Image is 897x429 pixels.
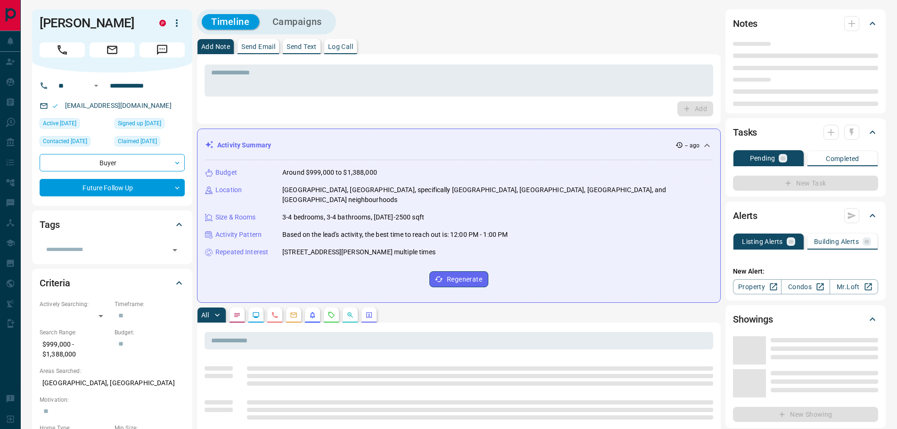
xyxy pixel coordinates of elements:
div: Criteria [40,272,185,294]
p: Building Alerts [814,238,859,245]
div: Future Follow Up [40,179,185,196]
div: Tags [40,213,185,236]
svg: Agent Actions [365,311,373,319]
span: Call [40,42,85,57]
h2: Showings [733,312,773,327]
button: Campaigns [263,14,331,30]
h2: Tags [40,217,59,232]
a: Condos [781,279,830,294]
h2: Criteria [40,275,70,291]
svg: Notes [233,311,241,319]
p: Activity Summary [217,140,271,150]
div: Buyer [40,154,185,171]
p: Based on the lead's activity, the best time to reach out is: 12:00 PM - 1:00 PM [282,230,508,240]
p: Timeframe: [115,300,185,308]
p: [GEOGRAPHIC_DATA], [GEOGRAPHIC_DATA] [40,375,185,391]
button: Timeline [202,14,259,30]
div: Mon Jul 21 2025 [115,136,185,149]
p: Repeated Interest [215,247,268,257]
a: Property [733,279,782,294]
p: Add Note [201,43,230,50]
p: Send Email [241,43,275,50]
h2: Notes [733,16,757,31]
p: Completed [826,155,859,162]
p: Motivation: [40,396,185,404]
svg: Requests [328,311,335,319]
p: Listing Alerts [742,238,783,245]
div: Showings [733,308,878,331]
p: Budget [215,168,237,178]
p: Around $999,000 to $1,388,000 [282,168,377,178]
a: Mr.Loft [830,279,878,294]
svg: Emails [290,311,297,319]
svg: Lead Browsing Activity [252,311,260,319]
p: [GEOGRAPHIC_DATA], [GEOGRAPHIC_DATA], specifically [GEOGRAPHIC_DATA], [GEOGRAPHIC_DATA], [GEOGRAP... [282,185,713,205]
p: [STREET_ADDRESS][PERSON_NAME] multiple times [282,247,436,257]
div: Activity Summary-- ago [205,137,713,154]
p: Actively Searching: [40,300,110,308]
p: All [201,312,209,318]
svg: Email Valid [52,103,58,109]
p: Log Call [328,43,353,50]
div: Alerts [733,204,878,227]
p: Budget: [115,328,185,337]
span: Contacted [DATE] [43,137,87,146]
p: Pending [750,155,775,162]
a: [EMAIL_ADDRESS][DOMAIN_NAME] [65,102,172,109]
p: Activity Pattern [215,230,262,240]
svg: Opportunities [346,311,354,319]
p: Search Range: [40,328,110,337]
svg: Calls [271,311,279,319]
svg: Listing Alerts [309,311,316,319]
p: New Alert: [733,267,878,276]
div: Notes [733,12,878,35]
span: Claimed [DATE] [118,137,157,146]
p: -- ago [685,141,699,150]
button: Open [168,243,181,257]
h2: Alerts [733,208,757,223]
p: Location [215,185,242,195]
div: Mon Jul 21 2025 [115,118,185,131]
div: Thu Aug 07 2025 [40,118,110,131]
p: $999,000 - $1,388,000 [40,337,110,362]
button: Regenerate [429,271,488,287]
span: Email [90,42,135,57]
div: Thu Aug 07 2025 [40,136,110,149]
button: Open [91,80,102,91]
span: Active [DATE] [43,119,76,128]
p: Size & Rooms [215,212,256,222]
h2: Tasks [733,125,757,140]
p: Areas Searched: [40,367,185,375]
p: 3-4 bedrooms, 3-4 bathrooms, [DATE]-2500 sqft [282,212,424,222]
span: Signed up [DATE] [118,119,161,128]
p: Send Text [287,43,317,50]
div: property.ca [159,20,166,26]
div: Tasks [733,121,878,144]
span: Message [140,42,185,57]
h1: [PERSON_NAME] [40,16,145,31]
